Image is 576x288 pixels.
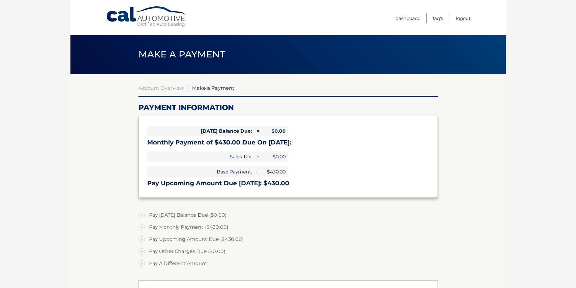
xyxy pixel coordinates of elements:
[261,167,288,177] span: $430.00
[187,85,189,91] span: |
[192,85,234,91] span: Make a Payment
[395,13,420,23] a: Dashboard
[138,221,438,233] label: Pay Monthly Payment ($430.00)
[255,126,261,136] span: =
[147,151,254,162] span: Sales Tax:
[147,167,254,177] span: Base Payment:
[138,257,438,270] label: Pay A Different Amount
[147,126,254,136] span: [DATE] Balance Due:
[147,180,429,187] h3: Pay Upcoming Amount Due [DATE]: $430.00
[138,209,438,221] label: Pay [DATE] Balance Due ($0.00)
[138,233,438,245] label: Pay Upcoming Amount Due ($430.00)
[456,13,470,23] a: Logout
[255,167,261,177] span: +
[138,85,184,91] a: Account Overview
[147,139,429,146] h3: Monthly Payment of $430.00 Due On [DATE]:
[261,126,288,136] span: $0.00
[138,49,225,60] span: Make a Payment
[433,13,443,23] a: FAQ's
[138,103,438,112] h2: Payment Information
[138,245,438,257] label: Pay Other Charges Due ($0.00)
[261,151,288,162] span: $0.00
[106,6,187,28] a: Cal Automotive
[255,151,261,162] span: +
